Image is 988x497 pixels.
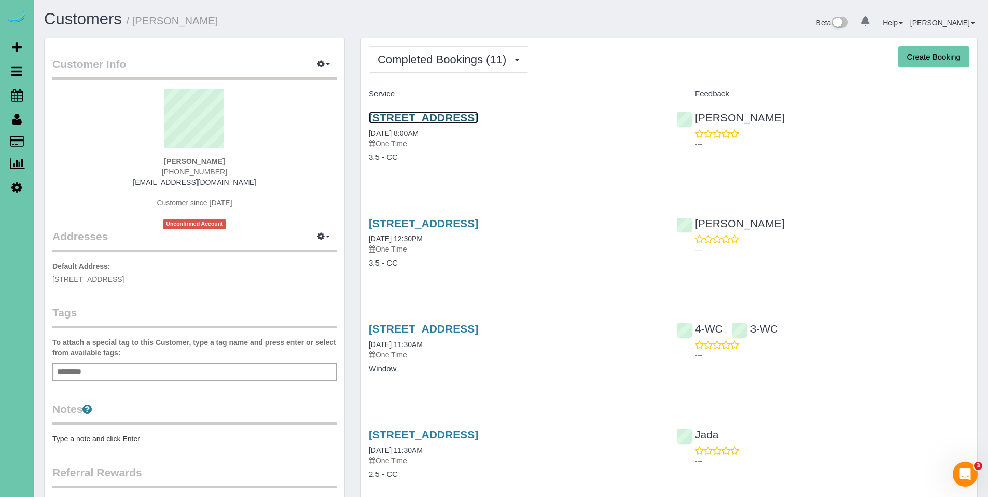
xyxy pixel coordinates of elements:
[732,323,778,335] a: 3-WC
[677,90,969,99] h4: Feedback
[369,365,661,374] h4: Window
[127,15,218,26] small: / [PERSON_NAME]
[52,57,337,80] legend: Customer Info
[369,350,661,360] p: One Time
[883,19,903,27] a: Help
[369,244,661,254] p: One Time
[974,462,982,470] span: 3
[133,178,256,186] a: [EMAIL_ADDRESS][DOMAIN_NAME]
[369,153,661,162] h4: 3.5 - CC
[695,350,969,361] p: ---
[695,244,969,255] p: ---
[52,337,337,358] label: To attach a special tag to this Customer, type a tag name and press enter or select from availabl...
[52,402,337,425] legend: Notes
[369,340,423,349] a: [DATE] 11:30AM
[725,326,727,334] span: ,
[369,323,478,335] a: [STREET_ADDRESS]
[695,456,969,466] p: ---
[677,217,785,229] a: [PERSON_NAME]
[369,455,661,466] p: One Time
[898,46,969,68] button: Create Booking
[163,219,226,228] span: Unconfirmed Account
[52,465,337,488] legend: Referral Rewards
[677,429,719,440] a: Jada
[157,199,232,207] span: Customer since [DATE]
[677,323,723,335] a: 4-WC
[369,259,661,268] h4: 3.5 - CC
[369,470,661,479] h4: 2.5 - CC
[953,462,978,487] iframe: Intercom live chat
[369,112,478,123] a: [STREET_ADDRESS]
[831,17,848,30] img: New interface
[164,157,225,165] strong: [PERSON_NAME]
[369,129,419,137] a: [DATE] 8:00AM
[369,217,478,229] a: [STREET_ADDRESS]
[369,446,423,454] a: [DATE] 11:30AM
[378,53,511,66] span: Completed Bookings (11)
[162,168,227,176] span: [PHONE_NUMBER]
[369,46,528,73] button: Completed Bookings (11)
[6,10,27,25] img: Automaid Logo
[369,429,478,440] a: [STREET_ADDRESS]
[52,305,337,328] legend: Tags
[695,139,969,149] p: ---
[369,234,423,243] a: [DATE] 12:30PM
[44,10,122,28] a: Customers
[677,112,785,123] a: [PERSON_NAME]
[369,90,661,99] h4: Service
[52,434,337,444] pre: Type a note and click Enter
[369,139,661,149] p: One Time
[52,261,110,271] label: Default Address:
[816,19,848,27] a: Beta
[52,275,124,283] span: [STREET_ADDRESS]
[910,19,975,27] a: [PERSON_NAME]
